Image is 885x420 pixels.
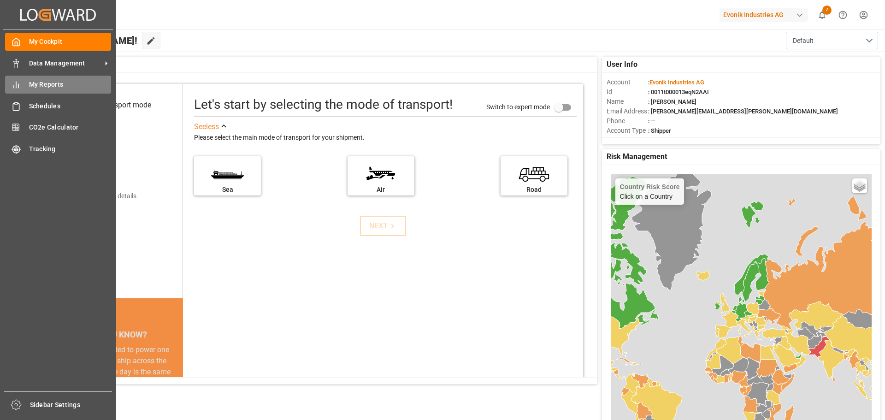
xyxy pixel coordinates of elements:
[607,77,648,87] span: Account
[822,6,832,15] span: 7
[648,79,704,86] span: :
[607,106,648,116] span: Email Address
[648,127,671,134] span: : Shipper
[5,140,111,158] a: Tracking
[29,101,112,111] span: Schedules
[607,126,648,136] span: Account Type
[369,220,397,231] div: NEXT
[194,95,453,114] div: Let's start by selecting the mode of transport!
[486,103,550,110] span: Switch to expert mode
[50,325,183,344] div: DID YOU KNOW?
[607,116,648,126] span: Phone
[812,5,832,25] button: show 7 new notifications
[5,118,111,136] a: CO2e Calculator
[793,36,814,46] span: Default
[29,144,112,154] span: Tracking
[360,216,406,236] button: NEXT
[648,108,838,115] span: : [PERSON_NAME][EMAIL_ADDRESS][PERSON_NAME][DOMAIN_NAME]
[620,183,680,200] div: Click on a Country
[832,5,853,25] button: Help Center
[5,76,111,94] a: My Reports
[648,89,709,95] span: : 0011t000013eqN2AAI
[720,6,812,24] button: Evonik Industries AG
[199,185,256,195] div: Sea
[38,32,137,49] span: Hello [PERSON_NAME]!
[352,185,410,195] div: Air
[607,59,637,70] span: User Info
[194,121,219,132] div: See less
[620,183,680,190] h4: Country Risk Score
[786,32,878,49] button: open menu
[29,80,112,89] span: My Reports
[30,400,112,410] span: Sidebar Settings
[5,33,111,51] a: My Cockpit
[720,8,808,22] div: Evonik Industries AG
[607,87,648,97] span: Id
[29,59,102,68] span: Data Management
[61,344,172,411] div: The energy needed to power one large container ship across the ocean in a single day is the same ...
[505,185,563,195] div: Road
[607,97,648,106] span: Name
[648,98,696,105] span: : [PERSON_NAME]
[852,178,867,193] a: Layers
[648,118,655,124] span: : —
[607,151,667,162] span: Risk Management
[29,123,112,132] span: CO2e Calculator
[5,97,111,115] a: Schedules
[194,132,577,143] div: Please select the main mode of transport for your shipment.
[649,79,704,86] span: Evonik Industries AG
[29,37,112,47] span: My Cockpit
